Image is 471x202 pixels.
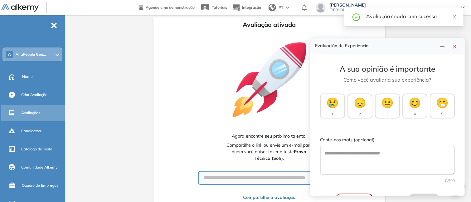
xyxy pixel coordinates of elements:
[452,44,457,49] span: close
[320,76,455,83] p: Como você avaliaria sua experiência?
[8,52,11,57] span: A
[243,20,296,29] span: Avaliação ativada
[450,42,460,50] button: close
[332,111,334,117] span: 1
[366,13,456,20] div: Avaliação criada com sucesso
[320,93,345,119] button: 😢1
[269,4,276,11] img: world
[329,3,455,8] span: [PERSON_NAME]
[21,164,57,170] span: Comunidade Alkemy
[402,93,427,119] button: 😊4
[315,43,437,48] h4: Evaluación de Experiencia
[430,93,455,119] button: 😁5
[21,128,41,134] span: Candidatos
[16,52,46,57] span: AlfaPeople Gen...
[139,3,195,11] a: Agende uma demonstração
[320,64,455,73] h3: A sua opinião é importante
[441,111,444,117] span: 5
[320,137,455,144] label: Conte-nos mais (opcional)
[21,92,47,98] span: Criar Avaliação
[286,6,289,9] img: arrow
[320,178,455,184] div: 0 /500
[242,5,261,10] span: Integração
[452,15,457,19] span: close
[352,13,360,21] span: check-circle
[409,95,421,110] span: 😊
[21,146,52,152] span: Catálogo de Teste
[326,95,339,110] span: 😢
[22,74,33,79] span: Home
[329,8,455,13] span: [PERSON_NAME][EMAIL_ADDRESS][PERSON_NAME][DOMAIN_NAME]
[375,93,400,119] button: 😐3
[212,5,227,10] span: Tutoriais
[414,111,416,117] span: 4
[146,5,195,10] span: Agende uma demonstração
[22,183,58,188] span: Quadro de Empregos
[224,142,314,162] span: Compartilhe o link ou envie um e-mail para quem você quiser fazer o teste .
[232,1,261,14] button: Integração
[21,110,40,116] span: Avaliações
[381,95,394,110] span: 😐
[279,5,283,10] span: PT
[243,194,295,201] span: Compartilhe a avaliação
[440,44,445,49] span: line
[437,42,447,50] button: line
[359,111,361,117] span: 2
[1,4,39,12] img: Logotipo
[386,111,389,117] span: 3
[354,95,366,110] span: 😞
[436,95,449,110] span: 😁
[347,93,372,119] button: 😞2
[232,133,307,139] span: Agora encontre seu próximo talento!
